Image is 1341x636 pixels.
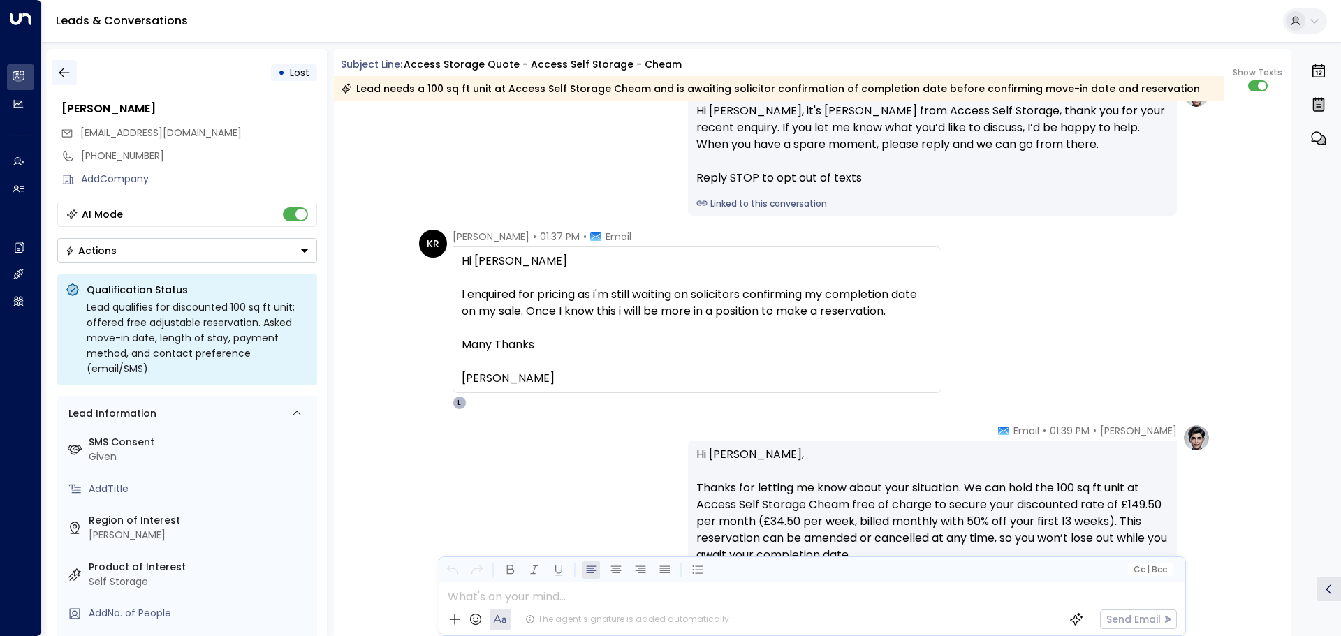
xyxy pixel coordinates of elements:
label: Region of Interest [89,513,312,528]
label: Product of Interest [89,560,312,575]
button: Undo [444,561,461,579]
span: 01:37 PM [540,230,580,244]
button: Cc|Bcc [1127,563,1172,577]
span: Cc Bcc [1133,565,1166,575]
button: Redo [468,561,485,579]
div: AI Mode [82,207,123,221]
div: [PERSON_NAME] [61,101,317,117]
span: [PERSON_NAME] [453,230,529,244]
div: [PERSON_NAME] [462,370,932,387]
div: Self Storage [89,575,312,589]
div: [PHONE_NUMBER] [81,149,317,163]
span: Email [606,230,631,244]
div: Lead Information [64,406,156,421]
span: Lost [290,66,309,80]
a: Linked to this conversation [696,198,1168,210]
span: • [583,230,587,244]
div: Actions [65,244,117,257]
div: KR [419,230,447,258]
div: • [278,60,285,85]
span: • [533,230,536,244]
div: Many Thanks [462,337,932,353]
div: The agent signature is added automatically [525,613,729,626]
div: Lead needs a 100 sq ft unit at Access Self Storage Cheam and is awaiting solicitor confirmation o... [341,82,1200,96]
label: SMS Consent [89,435,312,450]
p: Qualification Status [87,283,309,297]
div: AddNo. of People [89,606,312,621]
button: Actions [57,238,317,263]
div: Hi [PERSON_NAME], it's [PERSON_NAME] from Access Self Storage, thank you for your recent enquiry.... [696,103,1168,186]
span: rigley506@hotmail.com [80,126,242,140]
span: • [1093,424,1097,438]
span: 01:39 PM [1050,424,1090,438]
div: Given [89,450,312,464]
img: profile-logo.png [1182,424,1210,452]
div: I enquired for pricing as i'm still waiting on solicitors confirming my completion date on my sal... [462,286,932,320]
span: • [1043,424,1046,438]
div: [PERSON_NAME] [89,528,312,542]
div: Lead qualifies for discounted 100 sq ft unit; offered free adjustable reservation. Asked move-in ... [87,299,309,376]
a: Leads & Conversations [56,13,188,29]
div: Access Storage Quote - Access Self Storage - Cheam [404,57,682,72]
span: Show Texts [1233,66,1282,79]
div: L [453,396,467,410]
div: Button group with a nested menu [57,238,317,263]
span: | [1147,565,1150,575]
span: Subject Line: [341,57,402,71]
div: AddCompany [81,172,317,186]
span: Email [1013,424,1039,438]
div: Hi [PERSON_NAME] [462,253,932,269]
div: AddTitle [89,482,312,496]
span: [EMAIL_ADDRESS][DOMAIN_NAME] [80,126,242,140]
span: [PERSON_NAME] [1100,424,1177,438]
